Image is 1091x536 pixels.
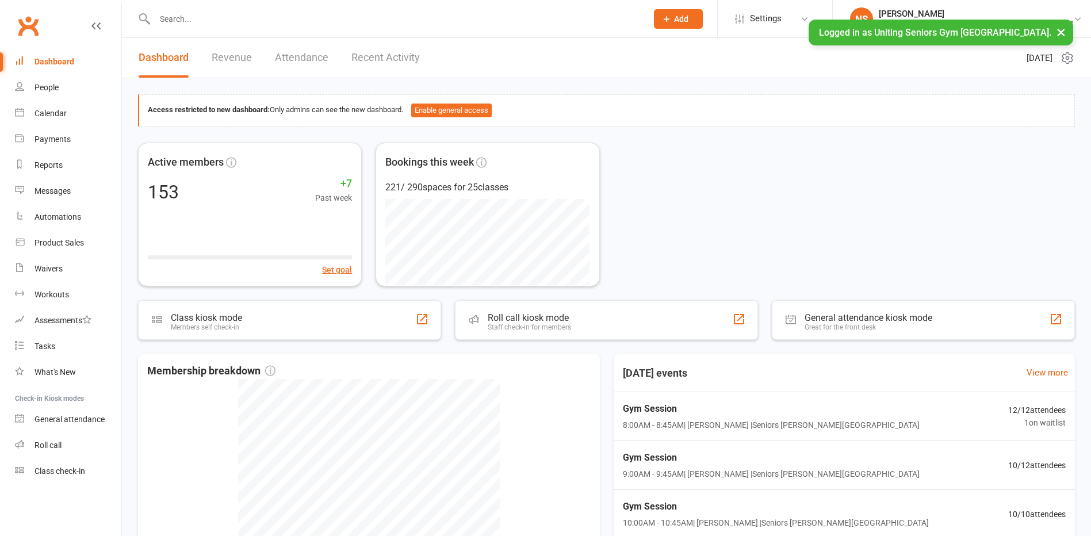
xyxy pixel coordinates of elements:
div: Payments [35,135,71,144]
div: Product Sales [35,238,84,247]
a: General attendance kiosk mode [15,407,121,432]
a: What's New [15,359,121,385]
span: Gym Session [623,401,920,416]
a: Calendar [15,101,121,127]
a: Waivers [15,256,121,282]
div: Reports [35,160,63,170]
div: Tasks [35,342,55,351]
span: Bookings this week [385,154,474,171]
span: 10 / 12 attendees [1008,459,1066,472]
a: Attendance [275,38,328,78]
a: Assessments [15,308,121,334]
span: Logged in as Uniting Seniors Gym [GEOGRAPHIC_DATA]. [819,27,1051,38]
a: Messages [15,178,121,204]
div: Dashboard [35,57,74,66]
div: Roll call [35,441,62,450]
span: Past week [315,192,352,204]
div: Class kiosk mode [171,312,242,323]
div: Uniting Seniors [PERSON_NAME][GEOGRAPHIC_DATA] [879,19,1073,29]
span: 9:00AM - 9:45AM | [PERSON_NAME] | Seniors [PERSON_NAME][GEOGRAPHIC_DATA] [623,468,920,480]
div: Staff check-in for members [488,323,571,331]
div: What's New [35,367,76,377]
a: Roll call [15,432,121,458]
div: 153 [148,183,179,201]
div: Waivers [35,264,63,273]
span: Settings [750,6,782,32]
a: Recent Activity [351,38,420,78]
a: Workouts [15,282,121,308]
div: General attendance [35,415,105,424]
div: Members self check-in [171,323,242,331]
a: Dashboard [139,38,189,78]
div: [PERSON_NAME] [879,9,1073,19]
span: 1 on waitlist [1008,416,1066,429]
div: Class check-in [35,466,85,476]
a: Tasks [15,334,121,359]
button: Set goal [322,263,352,276]
span: +7 [315,175,352,192]
span: Membership breakdown [147,363,275,380]
a: Revenue [212,38,252,78]
div: Workouts [35,290,69,299]
span: 8:00AM - 8:45AM | [PERSON_NAME] | Seniors [PERSON_NAME][GEOGRAPHIC_DATA] [623,419,920,431]
a: Clubworx [14,12,43,40]
div: Calendar [35,109,67,118]
a: View more [1027,366,1068,380]
div: 221 / 290 spaces for 25 classes [385,180,589,195]
span: [DATE] [1027,51,1052,65]
button: Add [654,9,703,29]
span: Gym Session [623,450,920,465]
div: NS [850,7,873,30]
h3: [DATE] events [614,363,696,384]
div: Assessments [35,316,91,325]
button: × [1051,20,1071,44]
div: Messages [35,186,71,196]
div: Only admins can see the new dashboard. [148,104,1066,117]
div: Great for the front desk [805,323,932,331]
span: Gym Session [623,499,929,514]
a: Reports [15,152,121,178]
div: Automations [35,212,81,221]
div: People [35,83,59,92]
a: People [15,75,121,101]
div: Roll call kiosk mode [488,312,571,323]
a: Dashboard [15,49,121,75]
span: Add [674,14,688,24]
span: 10 / 10 attendees [1008,508,1066,520]
button: Enable general access [411,104,492,117]
a: Product Sales [15,230,121,256]
strong: Access restricted to new dashboard: [148,105,270,114]
a: Automations [15,204,121,230]
a: Class kiosk mode [15,458,121,484]
span: 12 / 12 attendees [1008,404,1066,416]
input: Search... [151,11,639,27]
div: General attendance kiosk mode [805,312,932,323]
span: Active members [148,154,224,171]
span: 10:00AM - 10:45AM | [PERSON_NAME] | Seniors [PERSON_NAME][GEOGRAPHIC_DATA] [623,516,929,529]
a: Payments [15,127,121,152]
